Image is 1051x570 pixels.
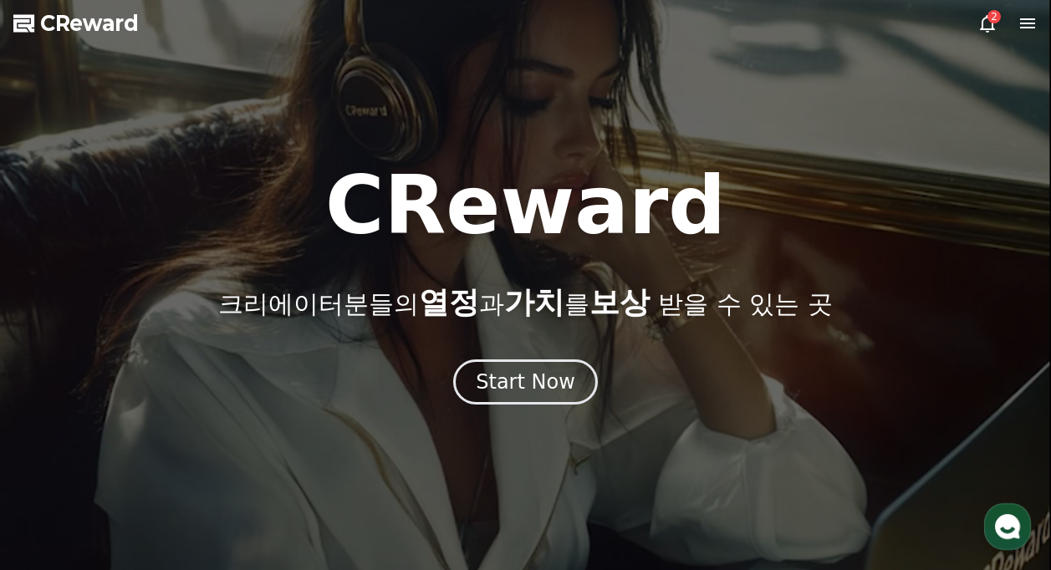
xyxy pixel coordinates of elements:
span: 열정 [419,285,479,319]
span: CReward [40,10,139,37]
div: 2 [987,10,1001,23]
a: 2 [977,13,997,33]
h1: CReward [325,165,726,246]
span: 보상 [589,285,650,319]
p: 크리에이터분들의 과 를 받을 수 있는 곳 [218,286,832,319]
button: Start Now [453,359,598,405]
a: Start Now [453,376,598,392]
a: CReward [13,10,139,37]
span: 가치 [504,285,564,319]
div: Start Now [476,369,575,395]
